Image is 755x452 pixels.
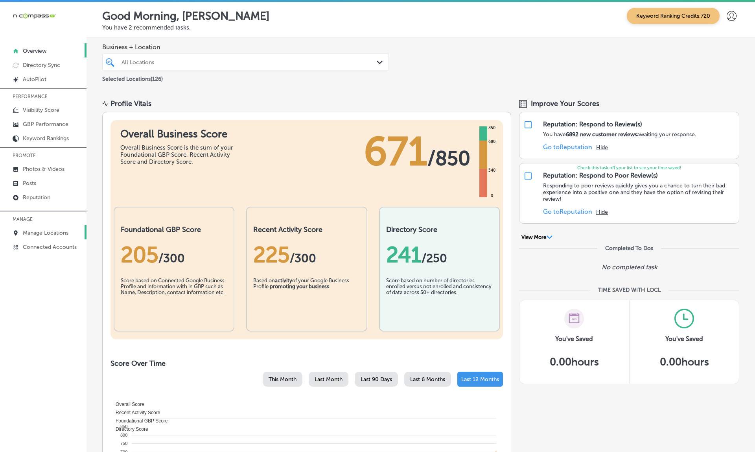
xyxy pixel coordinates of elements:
button: Hide [596,209,608,215]
div: Score based on number of directories enrolled versus not enrolled and consistency of data across ... [386,278,493,317]
p: Directory Sync [23,62,60,69]
span: Keyword Ranking Credits: 720 [627,8,720,24]
h2: Recent Activity Score [253,225,360,234]
span: Business + Location [102,43,389,51]
span: Last 12 Months [461,376,499,383]
strong: 6892 new customer reviews [566,131,637,138]
div: 225 [253,242,360,268]
p: You have awaiting your response. [543,131,696,138]
h2: Score Over Time [110,359,503,368]
tspan: 800 [120,433,127,437]
div: All Locations [122,59,377,65]
span: / 300 [158,251,185,265]
p: You have 2 recommended tasks. [102,24,739,31]
button: View More [519,234,555,241]
div: Reputation: Respond to Review(s) [543,120,642,128]
p: Overview [23,48,46,54]
p: Responding to poor reviews quickly gives you a chance to turn their bad experience into a positiv... [543,182,735,202]
span: Directory Score [110,426,148,432]
div: 241 [386,242,493,268]
p: Keyword Rankings [23,135,69,142]
p: Selected Locations ( 126 ) [102,72,163,82]
div: TIME SAVED WITH LOCL [598,287,661,293]
h1: Overall Business Score [120,128,238,140]
span: /250 [422,251,447,265]
p: No completed task [602,263,657,271]
h5: 0.00 hours [660,356,709,368]
h3: You've Saved [665,335,703,343]
p: AutoPilot [23,76,46,83]
span: Improve Your Scores [531,99,599,108]
span: /300 [290,251,316,265]
span: Overall Score [110,402,144,407]
h5: 0.00 hours [550,356,599,368]
div: 680 [487,139,497,145]
h3: You've Saved [555,335,593,343]
div: Reputation: Respond to Poor Review(s) [543,172,658,179]
p: Posts [23,180,36,187]
a: Go toReputation [543,208,592,215]
p: Manage Locations [23,230,68,236]
p: Reputation [23,194,50,201]
p: Connected Accounts [23,244,77,250]
p: GBP Performance [23,121,68,128]
a: Go toReputation [543,143,592,151]
span: This Month [269,376,296,383]
span: / 850 [427,146,470,170]
div: Based on of your Google Business Profile . [253,278,360,317]
div: Overall Business Score is the sum of your Foundational GBP Score, Recent Activity Score and Direc... [120,144,238,165]
p: Good Morning, [PERSON_NAME] [102,9,269,22]
h2: Directory Score [386,225,493,234]
div: 0 [489,193,495,199]
img: 660ab0bf-5cc7-4cb8-ba1c-48b5ae0f18e60NCTV_CLogo_TV_Black_-500x88.png [13,12,56,20]
p: Visibility Score [23,107,59,113]
div: 850 [487,125,497,131]
span: Recent Activity Score [110,410,160,415]
tspan: 750 [120,441,127,446]
div: 205 [121,242,227,268]
div: Profile Vitals [110,99,151,108]
b: activity [275,278,292,283]
span: Last 6 Months [410,376,445,383]
tspan: 850 [120,424,127,429]
div: Completed To Dos [605,245,653,252]
h2: Foundational GBP Score [121,225,227,234]
span: Last Month [315,376,343,383]
div: Score based on Connected Google Business Profile and information with in GBP such as Name, Descri... [121,278,227,317]
div: 340 [487,167,497,174]
p: Check this task off your list to see your time saved! [519,165,739,170]
span: 671 [364,128,427,175]
p: Photos & Videos [23,166,64,172]
b: promoting your business [270,283,329,289]
button: Hide [596,144,608,151]
span: Last 90 Days [361,376,392,383]
span: Foundational GBP Score [110,418,168,424]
